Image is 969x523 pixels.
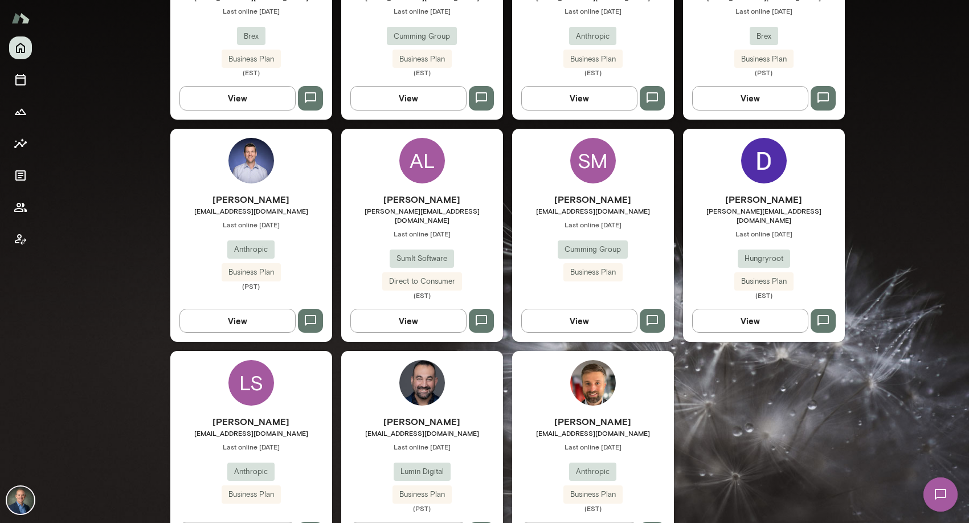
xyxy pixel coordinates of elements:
[512,442,674,451] span: Last online [DATE]
[170,281,332,291] span: (PST)
[9,164,32,187] button: Documents
[341,6,503,15] span: Last online [DATE]
[341,442,503,451] span: Last online [DATE]
[228,360,274,406] div: LS
[179,86,296,110] button: View
[9,132,32,155] button: Insights
[392,489,452,500] span: Business Plan
[563,489,623,500] span: Business Plan
[683,6,845,15] span: Last online [DATE]
[512,220,674,229] span: Last online [DATE]
[382,276,462,287] span: Direct to Consumer
[734,276,794,287] span: Business Plan
[570,360,616,406] img: Scott Krenitski
[692,86,808,110] button: View
[750,31,778,42] span: Brex
[227,466,275,477] span: Anthropic
[350,86,467,110] button: View
[569,31,616,42] span: Anthropic
[341,504,503,513] span: (PST)
[222,489,281,500] span: Business Plan
[9,100,32,123] button: Growth Plan
[228,138,274,183] img: Rich O'Connell
[387,31,457,42] span: Cumming Group
[341,415,503,428] h6: [PERSON_NAME]
[170,6,332,15] span: Last online [DATE]
[341,291,503,300] span: (EST)
[170,415,332,428] h6: [PERSON_NAME]
[512,6,674,15] span: Last online [DATE]
[170,193,332,206] h6: [PERSON_NAME]
[692,309,808,333] button: View
[741,138,787,183] img: Dwayne Searwar
[222,54,281,65] span: Business Plan
[563,267,623,278] span: Business Plan
[341,193,503,206] h6: [PERSON_NAME]
[392,54,452,65] span: Business Plan
[563,54,623,65] span: Business Plan
[9,196,32,219] button: Members
[9,68,32,91] button: Sessions
[569,466,616,477] span: Anthropic
[227,244,275,255] span: Anthropic
[512,68,674,77] span: (EST)
[683,229,845,238] span: Last online [DATE]
[222,267,281,278] span: Business Plan
[512,415,674,428] h6: [PERSON_NAME]
[399,360,445,406] img: Atif Sabawi
[512,428,674,438] span: [EMAIL_ADDRESS][DOMAIN_NAME]
[390,253,454,264] span: SumIt Software
[9,36,32,59] button: Home
[399,138,445,183] div: AL
[683,193,845,206] h6: [PERSON_NAME]
[683,68,845,77] span: (PST)
[341,68,503,77] span: (EST)
[512,206,674,215] span: [EMAIL_ADDRESS][DOMAIN_NAME]
[9,228,32,251] button: Client app
[512,193,674,206] h6: [PERSON_NAME]
[512,504,674,513] span: (EST)
[341,428,503,438] span: [EMAIL_ADDRESS][DOMAIN_NAME]
[170,442,332,451] span: Last online [DATE]
[11,7,30,29] img: Mento
[683,291,845,300] span: (EST)
[341,206,503,224] span: [PERSON_NAME][EMAIL_ADDRESS][DOMAIN_NAME]
[734,54,794,65] span: Business Plan
[350,309,467,333] button: View
[237,31,265,42] span: Brex
[570,138,616,183] div: SM
[179,309,296,333] button: View
[170,220,332,229] span: Last online [DATE]
[683,206,845,224] span: [PERSON_NAME][EMAIL_ADDRESS][DOMAIN_NAME]
[521,86,637,110] button: View
[341,229,503,238] span: Last online [DATE]
[7,487,34,514] img: Michael Alden
[170,428,332,438] span: [EMAIL_ADDRESS][DOMAIN_NAME]
[558,244,628,255] span: Cumming Group
[521,309,637,333] button: View
[394,466,451,477] span: Lumin Digital
[738,253,790,264] span: Hungryroot
[170,68,332,77] span: (EST)
[170,206,332,215] span: [EMAIL_ADDRESS][DOMAIN_NAME]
